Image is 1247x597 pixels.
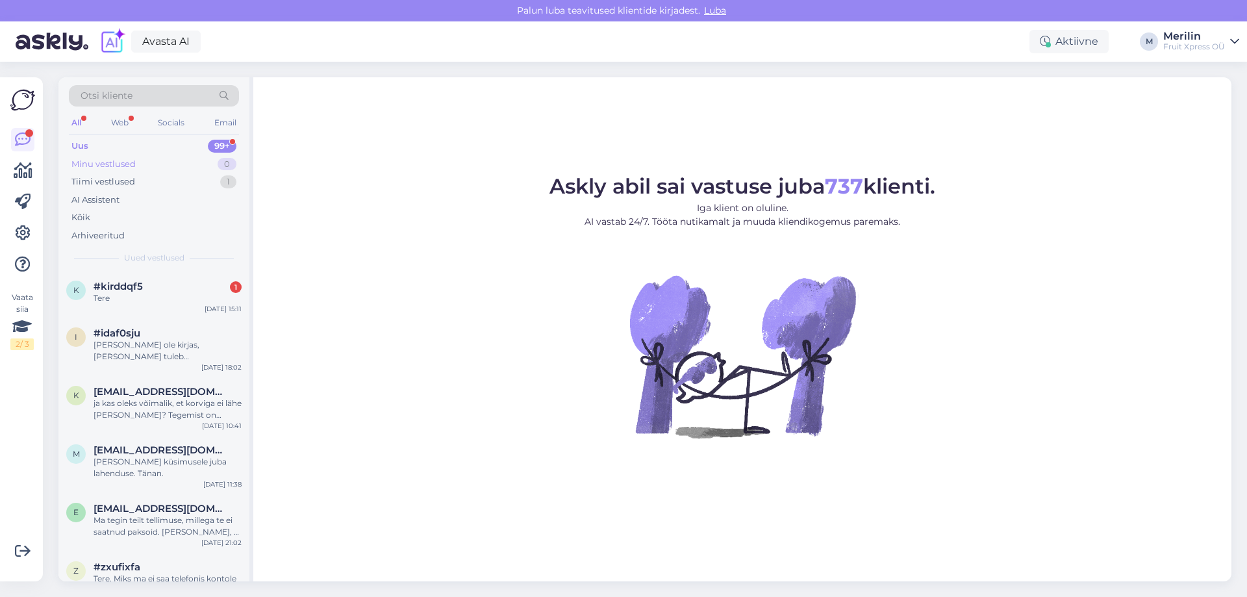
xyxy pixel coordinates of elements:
div: 2 / 3 [10,338,34,350]
div: 1 [220,175,236,188]
span: i [75,332,77,342]
b: 737 [825,173,863,199]
div: All [69,114,84,131]
div: Tere. Miks ma ei saa telefonis kontole sisse logida? [94,573,242,596]
span: #kirddqf5 [94,281,143,292]
div: [PERSON_NAME] ole kirjas, [PERSON_NAME] tuleb [PERSON_NAME]? [94,339,242,362]
div: [PERSON_NAME] küsimusele juba lahenduse. Tänan. [94,456,242,479]
span: #idaf0sju [94,327,140,339]
div: Kõik [71,211,90,224]
div: Merilin [1163,31,1225,42]
span: Otsi kliente [81,89,132,103]
span: Uued vestlused [124,252,184,264]
span: marju.piirsalu@tallinnlv.ee [94,444,229,456]
div: AI Assistent [71,194,120,207]
span: k [73,285,79,295]
div: 1 [230,281,242,293]
span: m [73,449,80,459]
div: 0 [218,158,236,171]
span: k [73,390,79,400]
div: 99+ [208,140,236,153]
span: Askly abil sai vastuse juba klienti. [549,173,935,199]
div: M [1140,32,1158,51]
div: [DATE] 11:38 [203,479,242,489]
p: Iga klient on oluline. AI vastab 24/7. Tööta nutikamalt ja muuda kliendikogemus paremaks. [549,201,935,229]
div: ja kas oleks võimalik, et korviga ei lähe [PERSON_NAME]? Tegemist on kingitusega. [94,398,242,421]
div: Socials [155,114,187,131]
span: e [73,507,79,517]
a: MerilinFruit Xpress OÜ [1163,31,1239,52]
div: Aktiivne [1029,30,1109,53]
div: Vaata siia [10,292,34,350]
div: Arhiveeritud [71,229,125,242]
div: Tere [94,292,242,304]
div: [DATE] 15:11 [205,304,242,314]
div: [DATE] 10:41 [202,421,242,431]
img: explore-ai [99,28,126,55]
div: [DATE] 21:02 [201,538,242,548]
span: z [73,566,79,576]
div: Tiimi vestlused [71,175,135,188]
a: Avasta AI [131,31,201,53]
span: kadri.kaljumets@gmail.com [94,386,229,398]
div: Fruit Xpress OÜ [1163,42,1225,52]
span: #zxufixfa [94,561,140,573]
div: Minu vestlused [71,158,136,171]
img: No Chat active [625,239,859,473]
div: Ma tegin teilt tellimuse, millega te ei saatnud paksoid. [PERSON_NAME], et te kannate raha tagasi... [94,514,242,538]
img: Askly Logo [10,88,35,112]
div: [DATE] 18:02 [201,362,242,372]
div: Email [212,114,239,131]
div: Uus [71,140,88,153]
span: Luba [700,5,730,16]
div: Web [108,114,131,131]
span: ennika123@hotmail.com [94,503,229,514]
